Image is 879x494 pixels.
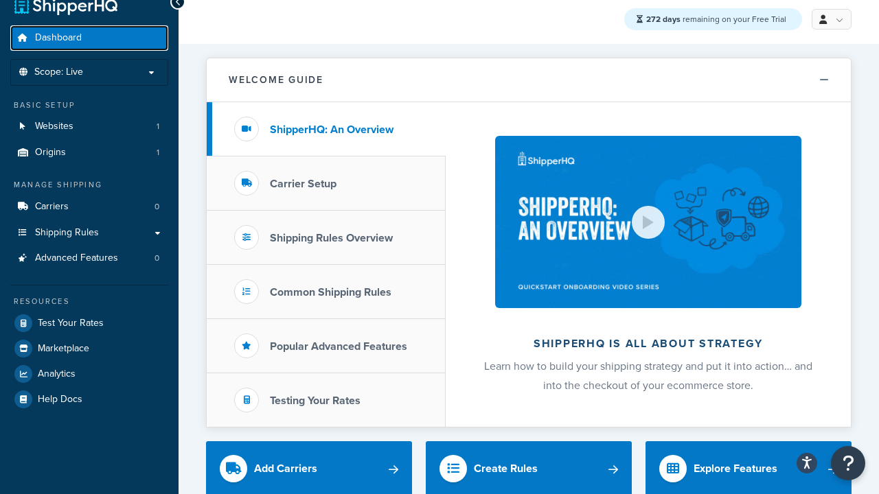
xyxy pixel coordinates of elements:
[10,387,168,412] a: Help Docs
[646,13,786,25] span: remaining on your Free Trial
[10,246,168,271] li: Advanced Features
[270,123,393,136] h3: ShipperHQ: An Overview
[10,220,168,246] a: Shipping Rules
[35,227,99,239] span: Shipping Rules
[35,201,69,213] span: Carriers
[229,75,323,85] h2: Welcome Guide
[10,25,168,51] a: Dashboard
[10,99,168,111] div: Basic Setup
[157,121,159,132] span: 1
[38,368,76,380] span: Analytics
[155,252,159,264] span: 0
[482,338,814,350] h2: ShipperHQ is all about strategy
[34,67,83,78] span: Scope: Live
[10,140,168,165] a: Origins1
[10,194,168,220] li: Carriers
[10,179,168,191] div: Manage Shipping
[38,343,89,355] span: Marketplace
[10,362,168,386] a: Analytics
[484,358,812,393] span: Learn how to build your shipping strategy and put it into action… and into the checkout of your e...
[38,394,82,405] span: Help Docs
[831,446,865,480] button: Open Resource Center
[35,32,82,44] span: Dashboard
[495,136,801,308] img: ShipperHQ is all about strategy
[10,114,168,139] li: Websites
[694,459,777,478] div: Explore Features
[10,336,168,361] a: Marketplace
[155,201,159,213] span: 0
[270,178,336,190] h3: Carrier Setup
[38,318,104,329] span: Test Your Rates
[10,194,168,220] a: Carriers0
[270,395,361,407] h3: Testing Your Rates
[10,140,168,165] li: Origins
[10,246,168,271] a: Advanced Features0
[35,121,73,132] span: Websites
[157,147,159,158] span: 1
[35,252,118,264] span: Advanced Features
[10,296,168,307] div: Resources
[270,286,391,298] h3: Common Shipping Rules
[474,459,538,478] div: Create Rules
[10,311,168,336] a: Test Your Rates
[10,114,168,139] a: Websites1
[35,147,66,158] span: Origins
[270,340,407,353] h3: Popular Advanced Features
[254,459,317,478] div: Add Carriers
[207,58,851,102] button: Welcome Guide
[270,232,393,244] h3: Shipping Rules Overview
[646,13,681,25] strong: 272 days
